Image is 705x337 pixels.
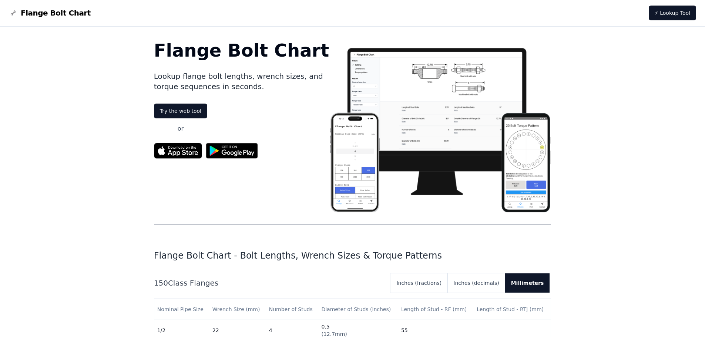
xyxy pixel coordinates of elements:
[21,8,91,18] span: Flange Bolt Chart
[505,273,550,293] button: Millimeters
[9,9,18,17] img: Flange Bolt Chart Logo
[447,273,505,293] button: Inches (decimals)
[329,41,551,212] img: Flange bolt chart app screenshot
[154,143,202,159] img: App Store badge for the Flange Bolt Chart app
[178,124,184,133] p: or
[154,41,329,59] h1: Flange Bolt Chart
[154,71,329,92] p: Lookup flange bolt lengths, wrench sizes, and torque sequences in seconds.
[209,299,266,320] th: Wrench Size (mm)
[321,331,347,337] span: ( 12.7mm )
[318,299,398,320] th: Diameter of Studs (inches)
[154,278,385,288] h2: 150 Class Flanges
[266,299,319,320] th: Number of Studs
[202,139,262,162] img: Get it on Google Play
[474,299,551,320] th: Length of Stud - RTJ (mm)
[649,6,696,20] a: ⚡ Lookup Tool
[390,273,447,293] button: Inches (fractions)
[154,299,209,320] th: Nominal Pipe Size
[154,104,207,118] a: Try the web tool
[398,299,474,320] th: Length of Stud - RF (mm)
[9,8,91,18] a: Flange Bolt Chart LogoFlange Bolt Chart
[154,250,551,262] h1: Flange Bolt Chart - Bolt Lengths, Wrench Sizes & Torque Patterns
